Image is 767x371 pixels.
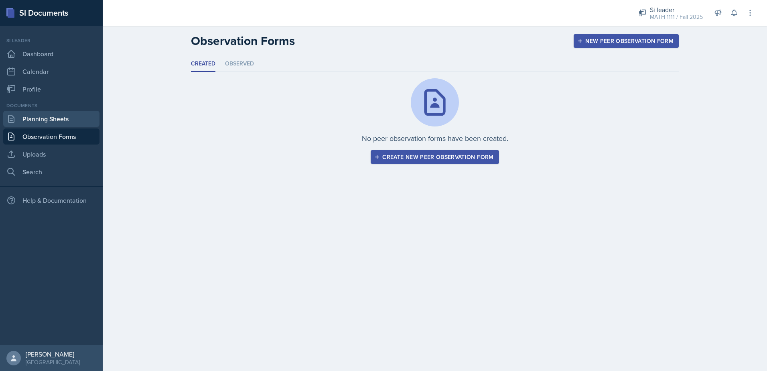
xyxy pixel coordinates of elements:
p: No peer observation forms have been created. [362,133,508,144]
div: Si leader [3,37,99,44]
div: Documents [3,102,99,109]
div: Create new peer observation form [376,154,493,160]
a: Calendar [3,63,99,79]
div: [PERSON_NAME] [26,350,80,358]
li: Observed [225,56,254,72]
div: MATH 1111 / Fall 2025 [650,13,703,21]
a: Search [3,164,99,180]
div: [GEOGRAPHIC_DATA] [26,358,80,366]
a: Uploads [3,146,99,162]
button: Create new peer observation form [371,150,499,164]
h2: Observation Forms [191,34,295,48]
a: Profile [3,81,99,97]
div: New Peer Observation Form [579,38,674,44]
a: Dashboard [3,46,99,62]
a: Planning Sheets [3,111,99,127]
div: Help & Documentation [3,192,99,208]
li: Created [191,56,215,72]
a: Observation Forms [3,128,99,145]
button: New Peer Observation Form [574,34,679,48]
div: Si leader [650,5,703,14]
